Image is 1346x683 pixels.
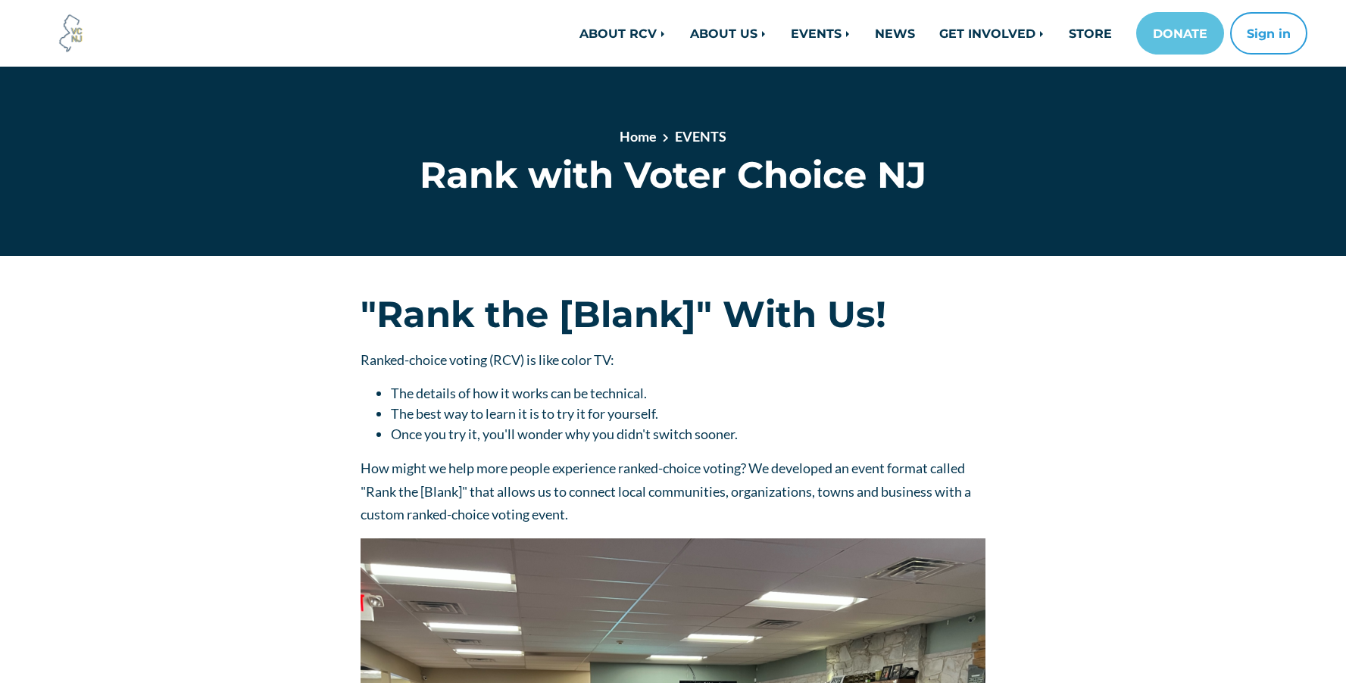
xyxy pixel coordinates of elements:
h1: Rank with Voter Choice NJ [361,153,985,197]
p: Ranked-choice voting (RCV) is like color TV: [361,348,985,372]
nav: Main navigation [349,12,1307,55]
a: ABOUT RCV [567,18,678,48]
button: Sign in or sign up [1230,12,1307,55]
a: DONATE [1136,12,1224,55]
li: The best way to learn it is to try it for yourself. [391,404,985,424]
a: ABOUT US [678,18,779,48]
nav: breadcrumb [414,126,931,153]
h1: "Rank the [Blank]" With Us! [361,292,985,336]
img: Voter Choice NJ [51,13,92,54]
a: Home [620,128,657,145]
li: The details of how it works can be technical. [391,383,985,404]
a: NEWS [863,18,927,48]
li: Once you try it, you'll wonder why you didn't switch sooner. [391,424,985,444]
a: STORE [1057,18,1124,48]
a: EVENTS [779,18,863,48]
p: How might we help more people experience ranked-choice voting? We developed an event format calle... [361,457,985,526]
a: EVENTS [675,128,726,145]
a: GET INVOLVED [927,18,1057,48]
